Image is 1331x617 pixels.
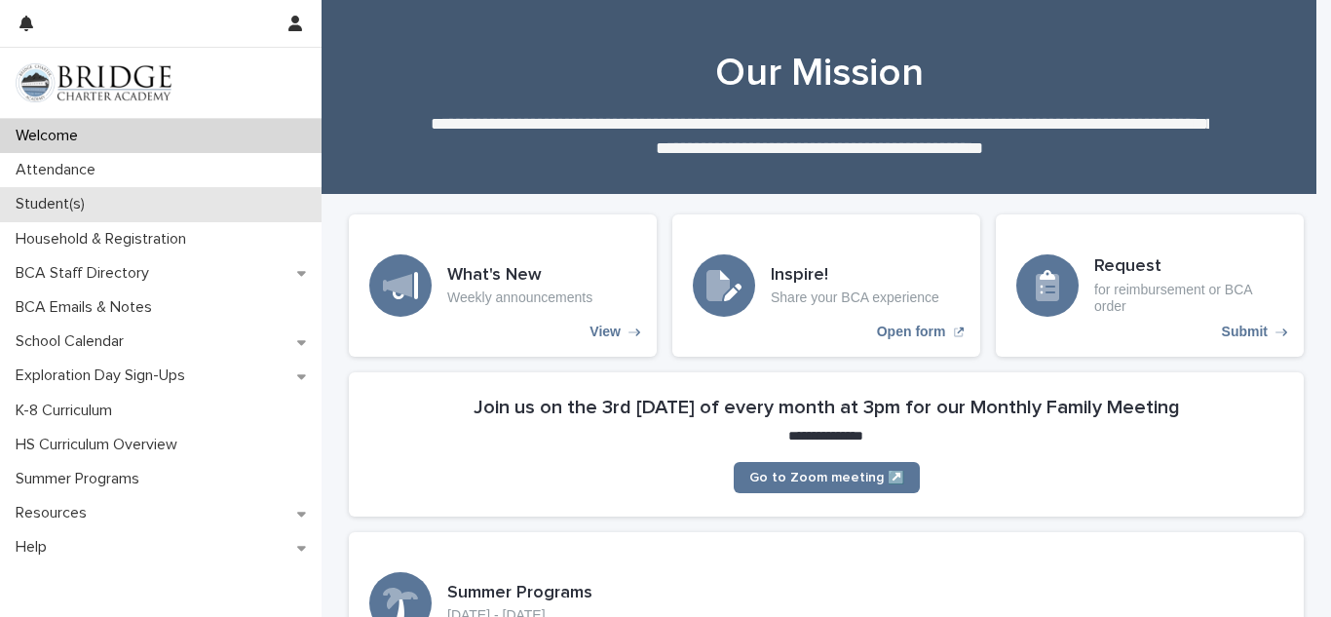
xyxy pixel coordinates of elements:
a: Open form [672,214,980,357]
p: View [589,324,621,340]
p: K-8 Curriculum [8,402,128,420]
h3: Request [1094,256,1283,278]
p: Weekly announcements [447,289,592,306]
p: Help [8,538,62,557]
p: Submit [1222,324,1268,340]
p: School Calendar [8,332,139,351]
p: for reimbursement or BCA order [1094,282,1283,315]
p: BCA Emails & Notes [8,298,168,317]
a: Go to Zoom meeting ↗️ [734,462,920,493]
p: Student(s) [8,195,100,213]
h3: What's New [447,265,592,287]
h3: Inspire! [771,265,939,287]
h1: Our Mission [342,50,1297,96]
p: Summer Programs [8,470,155,488]
p: Attendance [8,161,111,179]
a: Submit [996,214,1304,357]
span: Go to Zoom meeting ↗️ [749,471,904,484]
p: Share your BCA experience [771,289,939,306]
p: Open form [877,324,946,340]
p: Exploration Day Sign-Ups [8,366,201,385]
p: HS Curriculum Overview [8,436,193,454]
p: Welcome [8,127,94,145]
h3: Summer Programs [447,583,592,604]
h2: Join us on the 3rd [DATE] of every month at 3pm for our Monthly Family Meeting [474,396,1180,419]
p: Household & Registration [8,230,202,249]
p: Resources [8,504,102,522]
p: BCA Staff Directory [8,264,165,283]
img: V1C1m3IdTEidaUdm9Hs0 [16,63,171,102]
a: View [349,214,657,357]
